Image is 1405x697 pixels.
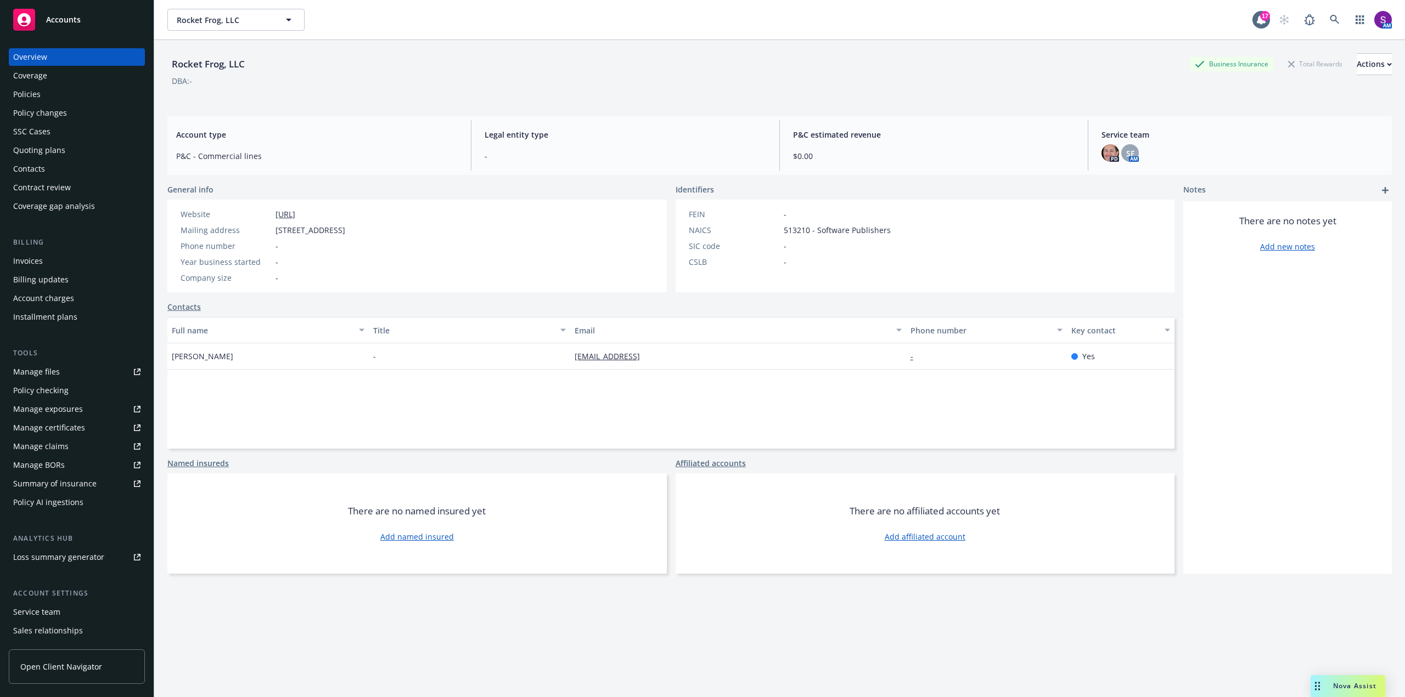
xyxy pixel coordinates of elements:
span: 513210 - Software Publishers [784,224,891,236]
div: Account charges [13,290,74,307]
div: NAICS [689,224,779,236]
div: Policies [13,86,41,103]
div: Website [181,208,271,220]
span: P&C estimated revenue [793,129,1075,140]
button: Nova Assist [1311,675,1385,697]
a: Policy checking [9,382,145,399]
a: Manage BORs [9,456,145,474]
img: photo [1374,11,1392,29]
span: SF [1126,148,1134,159]
div: SIC code [689,240,779,252]
span: - [784,240,786,252]
a: Manage certificates [9,419,145,437]
button: Phone number [906,317,1067,343]
a: Policy changes [9,104,145,122]
a: Report a Bug [1299,9,1320,31]
a: Installment plans [9,308,145,326]
div: Rocket Frog, LLC [167,57,249,71]
span: Identifiers [676,184,714,195]
span: Accounts [46,15,81,24]
span: Open Client Navigator [20,661,102,672]
span: - [276,272,278,284]
button: Full name [167,317,369,343]
a: Contacts [9,160,145,178]
a: Affiliated accounts [676,457,746,469]
div: Drag to move [1311,675,1324,697]
div: Loss summary generator [13,548,104,566]
div: Policy changes [13,104,67,122]
a: Manage exposures [9,400,145,418]
div: Tools [9,348,145,359]
div: Policy AI ingestions [13,494,83,511]
span: There are no affiliated accounts yet [850,505,1000,518]
div: Year business started [181,256,271,268]
span: Account type [176,129,458,140]
div: Title [373,325,554,336]
div: Service team [13,603,60,621]
div: Summary of insurance [13,475,97,492]
div: Key contact [1071,325,1158,336]
span: P&C - Commercial lines [176,150,458,162]
div: Installment plans [13,308,77,326]
a: Contract review [9,179,145,196]
div: Phone number [911,325,1051,336]
a: Policy AI ingestions [9,494,145,511]
a: Switch app [1349,9,1371,31]
a: Quoting plans [9,141,145,159]
button: Actions [1357,53,1392,75]
span: Rocket Frog, LLC [177,14,272,26]
div: CSLB [689,256,779,268]
a: Manage files [9,363,145,381]
div: Business Insurance [1189,57,1274,71]
a: Coverage gap analysis [9,197,145,215]
div: Total Rewards [1283,57,1348,71]
span: General info [167,184,213,195]
div: DBA: - [172,75,192,87]
span: There are no notes yet [1239,214,1336,228]
a: Policies [9,86,145,103]
a: [URL] [276,209,295,219]
span: - [373,350,376,362]
div: Phone number [181,240,271,252]
a: Invoices [9,252,145,270]
a: [EMAIL_ADDRESS] [575,351,649,361]
div: SSC Cases [13,123,50,140]
a: Sales relationships [9,622,145,639]
div: Analytics hub [9,533,145,544]
span: Legal entity type [485,129,766,140]
button: Rocket Frog, LLC [167,9,305,31]
div: Manage files [13,363,60,381]
a: Named insureds [167,457,229,469]
button: Title [369,317,570,343]
a: Add affiliated account [885,531,965,542]
a: SSC Cases [9,123,145,140]
span: - [276,256,278,268]
button: Email [570,317,906,343]
div: Email [575,325,890,336]
span: - [784,208,786,220]
a: Contacts [167,301,201,313]
div: Billing updates [13,271,69,288]
div: Manage certificates [13,419,85,437]
div: Coverage gap analysis [13,197,95,215]
div: Manage BORs [13,456,65,474]
img: photo [1101,144,1119,162]
a: add [1379,184,1392,197]
button: Key contact [1067,317,1174,343]
div: Mailing address [181,224,271,236]
div: Overview [13,48,47,66]
div: 17 [1260,11,1270,21]
div: Company size [181,272,271,284]
span: [PERSON_NAME] [172,350,233,362]
a: Start snowing [1273,9,1295,31]
div: Policy checking [13,382,69,399]
a: Account charges [9,290,145,307]
a: Summary of insurance [9,475,145,492]
div: Contract review [13,179,71,196]
span: $0.00 [793,150,1075,162]
div: Actions [1357,54,1392,75]
div: Billing [9,237,145,248]
a: Coverage [9,67,145,84]
a: Manage claims [9,438,145,455]
a: Loss summary generator [9,548,145,566]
